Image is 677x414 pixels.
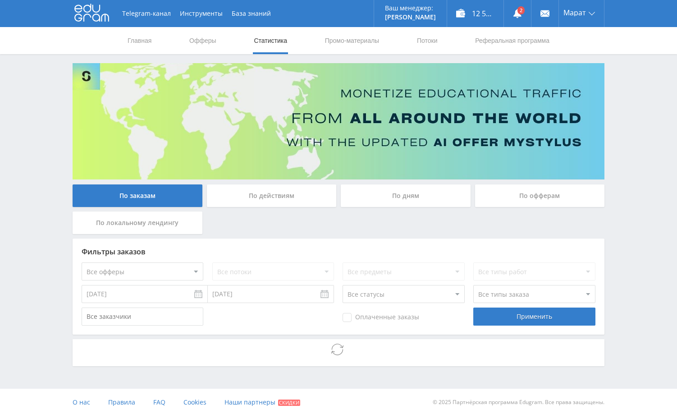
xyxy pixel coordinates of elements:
div: По локальному лендингу [73,212,202,234]
span: Марат [563,9,586,16]
a: Промо-материалы [324,27,380,54]
span: О нас [73,398,90,406]
a: Статистика [253,27,288,54]
a: Офферы [188,27,217,54]
input: Все заказчики [82,308,203,326]
span: Наши партнеры [224,398,275,406]
a: Реферальная программа [474,27,550,54]
a: Главная [127,27,152,54]
span: Оплаченные заказы [343,313,419,322]
span: Скидки [278,400,300,406]
a: Потоки [416,27,439,54]
div: По дням [341,184,471,207]
div: Фильтры заказов [82,248,595,256]
div: Применить [473,308,595,326]
div: По заказам [73,184,202,207]
div: По офферам [475,184,605,207]
p: [PERSON_NAME] [385,14,436,21]
img: Banner [73,63,604,179]
p: Ваш менеджер: [385,5,436,12]
span: Cookies [183,398,206,406]
span: Правила [108,398,135,406]
span: FAQ [153,398,165,406]
div: По действиям [207,184,337,207]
